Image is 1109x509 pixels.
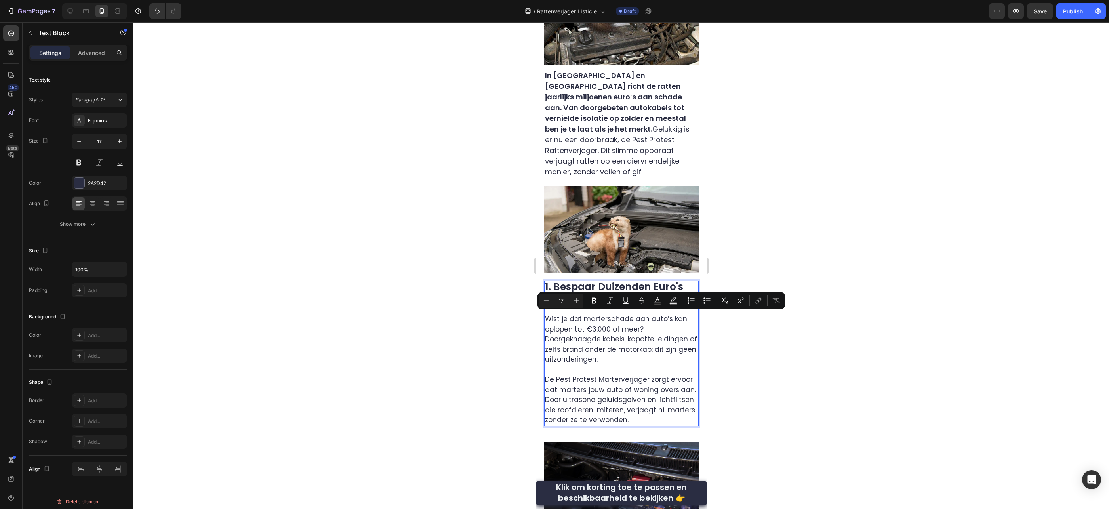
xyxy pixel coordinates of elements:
[537,292,785,309] div: Editor contextual toolbar
[1034,8,1047,15] span: Save
[39,49,61,57] p: Settings
[52,6,55,16] p: 7
[534,7,535,15] span: /
[88,180,125,187] div: 2A2D42
[29,397,44,404] div: Border
[75,96,105,103] span: Paragraph 1*
[29,76,51,84] div: Text style
[29,496,127,508] button: Delete element
[29,352,43,359] div: Image
[1027,3,1053,19] button: Save
[6,145,19,151] div: Beta
[72,262,127,276] input: Auto
[149,3,181,19] div: Undo/Redo
[29,179,41,187] div: Color
[29,332,41,339] div: Color
[29,198,51,209] div: Align
[29,117,39,124] div: Font
[8,84,19,91] div: 450
[78,49,105,57] p: Advanced
[536,22,707,509] iframe: Design area
[29,464,51,475] div: Align
[88,418,125,425] div: Add...
[29,136,50,147] div: Size
[1063,7,1083,15] div: Publish
[29,312,67,322] div: Background
[3,3,59,19] button: 7
[29,377,54,388] div: Shape
[29,287,47,294] div: Padding
[29,417,45,425] div: Corner
[537,7,597,15] span: Rattenverjager Listicle
[60,220,97,228] div: Show more
[88,353,125,360] div: Add...
[88,332,125,339] div: Add...
[29,96,43,103] div: Styles
[29,266,42,273] div: Width
[29,246,50,256] div: Size
[38,28,106,38] p: Text Block
[1082,470,1101,489] div: Open Intercom Messenger
[88,117,125,124] div: Poppins
[1056,3,1090,19] button: Publish
[88,397,125,404] div: Add...
[624,8,636,15] span: Draft
[29,217,127,231] button: Show more
[72,93,127,107] button: Paragraph 1*
[56,497,100,507] div: Delete element
[29,438,47,445] div: Shadow
[88,287,125,294] div: Add...
[88,438,125,446] div: Add...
